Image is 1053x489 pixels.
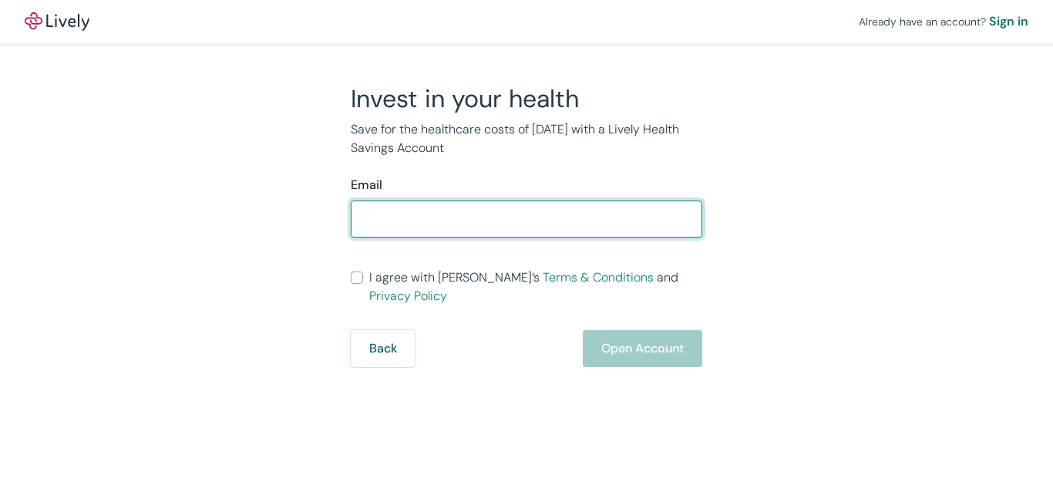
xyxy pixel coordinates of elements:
a: LivelyLively [25,12,89,31]
a: Sign in [989,12,1028,31]
p: Save for the healthcare costs of [DATE] with a Lively Health Savings Account [351,120,702,157]
span: I agree with [PERSON_NAME]’s and [369,268,702,305]
div: Already have an account? [859,12,1028,31]
label: Email [351,176,382,194]
button: Back [351,330,415,367]
a: Terms & Conditions [543,269,654,285]
h2: Invest in your health [351,83,702,114]
img: Lively [25,12,89,31]
a: Privacy Policy [369,288,447,304]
